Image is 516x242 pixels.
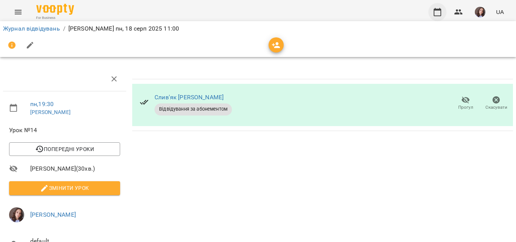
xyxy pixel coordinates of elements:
[36,15,74,20] span: For Business
[15,145,114,154] span: Попередні уроки
[9,126,120,135] span: Урок №14
[63,24,65,33] li: /
[9,3,27,21] button: Menu
[36,4,74,15] img: Voopty Logo
[475,7,485,17] img: 8e6d9769290247367f0f90eeedd3a5ee.jpg
[496,8,504,16] span: UA
[30,109,71,115] a: [PERSON_NAME]
[3,24,513,33] nav: breadcrumb
[458,104,473,111] span: Прогул
[154,106,232,113] span: Відвідування за абонементом
[485,104,507,111] span: Скасувати
[9,142,120,156] button: Попередні уроки
[9,181,120,195] button: Змінити урок
[30,100,54,108] a: пн , 19:30
[15,183,114,193] span: Змінити урок
[450,93,481,114] button: Прогул
[481,93,511,114] button: Скасувати
[3,25,60,32] a: Журнал відвідувань
[30,164,120,173] span: [PERSON_NAME] ( 30 хв. )
[30,211,76,218] a: [PERSON_NAME]
[9,207,24,222] img: 8e6d9769290247367f0f90eeedd3a5ee.jpg
[154,94,224,101] a: Слив'як [PERSON_NAME]
[68,24,179,33] p: [PERSON_NAME] пн, 18 серп 2025 11:00
[493,5,507,19] button: UA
